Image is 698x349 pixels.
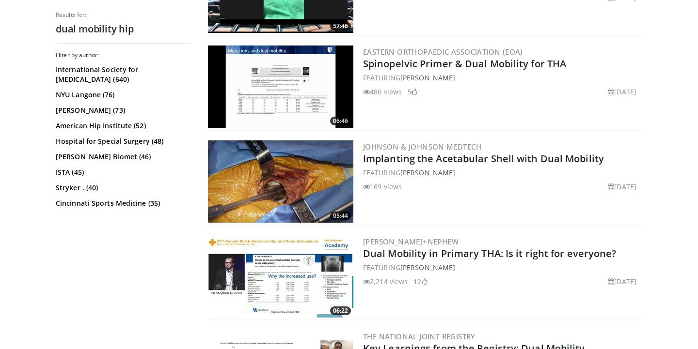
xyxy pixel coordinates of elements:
span: 57:46 [330,22,351,30]
li: [DATE] [608,182,636,192]
a: 06:22 [208,235,353,318]
a: Implanting the Acetabular Shell with Dual Mobility [363,152,604,165]
li: 5 [408,87,417,97]
li: 169 views [363,182,402,192]
a: Eastern Orthopaedic Association (EOA) [363,47,523,57]
a: [PERSON_NAME] [400,168,455,177]
p: Results for: [56,11,191,19]
a: ISTA (45) [56,167,189,177]
span: 06:22 [330,306,351,315]
li: 2,214 views [363,276,408,287]
a: The National Joint Registry [363,332,476,341]
a: [PERSON_NAME] [400,263,455,272]
a: American Hip Institute (52) [56,121,189,131]
img: 9c1ab193-c641-4637-bd4d-10334871fca9.300x170_q85_crop-smart_upscale.jpg [208,140,353,223]
h3: Filter by author: [56,51,191,59]
div: FEATURING [363,167,640,178]
a: [PERSON_NAME] [400,73,455,82]
a: International Society for [MEDICAL_DATA] (640) [56,65,189,84]
div: FEATURING [363,262,640,273]
a: Dual Mobility in Primary THA: Is it right for everyone? [363,247,617,260]
h2: dual mobility hip [56,23,191,35]
li: 12 [413,276,427,287]
a: 05:44 [208,140,353,223]
img: 1c57a5b7-feca-4f77-8e36-e00ac6b7e2a5.300x170_q85_crop-smart_upscale.jpg [208,46,353,128]
span: 05:44 [330,212,351,220]
li: [DATE] [608,87,636,97]
a: Johnson & Johnson MedTech [363,142,481,152]
img: ca45bebe-5fc4-4b9b-9513-8f91197adb19.300x170_q85_crop-smart_upscale.jpg [208,235,353,318]
a: Cincinnati Sports Medicine (35) [56,198,189,208]
li: 486 views [363,87,402,97]
div: FEATURING [363,73,640,83]
a: [PERSON_NAME] Biomet (46) [56,152,189,162]
a: Hospital for Special Surgery (48) [56,137,189,146]
a: NYU Langone (76) [56,90,189,100]
a: 06:46 [208,46,353,128]
li: [DATE] [608,276,636,287]
a: [PERSON_NAME] (73) [56,106,189,115]
span: 06:46 [330,117,351,125]
a: Stryker . (40) [56,183,189,193]
a: [PERSON_NAME]+Nephew [363,237,459,246]
a: Spinopelvic Primer & Dual Mobility for THA [363,57,566,70]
